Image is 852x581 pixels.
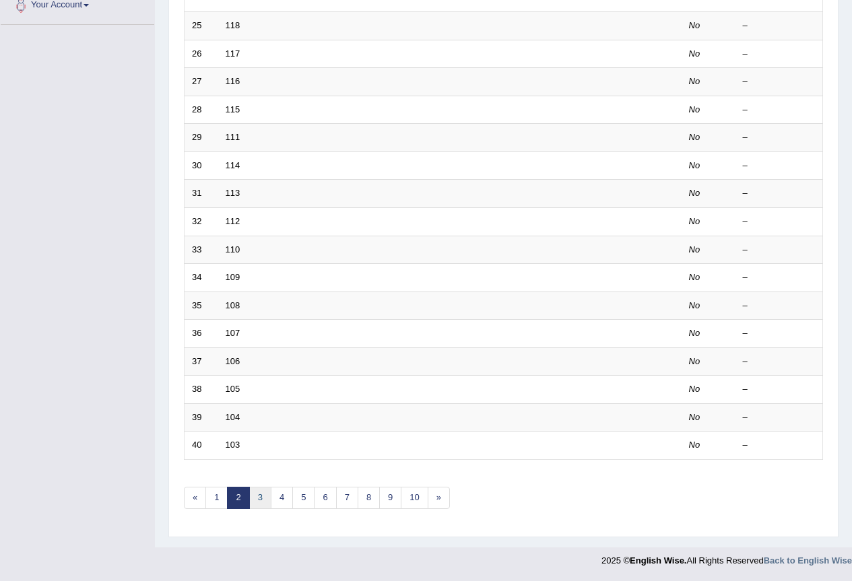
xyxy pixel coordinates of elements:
div: – [743,439,816,452]
div: – [743,131,816,144]
a: 8 [358,487,380,509]
a: 110 [226,244,240,254]
a: 107 [226,328,240,338]
td: 34 [185,264,218,292]
strong: English Wise. [630,555,686,566]
div: – [743,75,816,88]
td: 39 [185,403,218,432]
a: 7 [336,487,358,509]
td: 29 [185,124,218,152]
td: 28 [185,96,218,124]
a: 112 [226,216,240,226]
td: 38 [185,376,218,404]
div: – [743,215,816,228]
em: No [689,412,700,422]
div: 2025 © All Rights Reserved [601,547,852,567]
a: 106 [226,356,240,366]
td: 30 [185,151,218,180]
em: No [689,20,700,30]
em: No [689,384,700,394]
div: – [743,104,816,116]
a: 104 [226,412,240,422]
div: – [743,20,816,32]
a: 117 [226,48,240,59]
em: No [689,328,700,338]
td: 32 [185,207,218,236]
a: 10 [401,487,428,509]
em: No [689,216,700,226]
td: 35 [185,292,218,320]
a: 9 [379,487,401,509]
a: 2 [227,487,249,509]
em: No [689,244,700,254]
em: No [689,272,700,282]
a: 6 [314,487,336,509]
em: No [689,132,700,142]
a: 111 [226,132,240,142]
a: 118 [226,20,240,30]
div: – [743,383,816,396]
td: 33 [185,236,218,264]
a: 4 [271,487,293,509]
em: No [689,104,700,114]
a: 3 [249,487,271,509]
td: 26 [185,40,218,68]
a: « [184,487,206,509]
a: » [428,487,450,509]
div: – [743,411,816,424]
a: 109 [226,272,240,282]
a: 114 [226,160,240,170]
td: 37 [185,347,218,376]
div: – [743,187,816,200]
a: 108 [226,300,240,310]
a: 115 [226,104,240,114]
td: 40 [185,432,218,460]
div: – [743,244,816,257]
a: 1 [205,487,228,509]
a: 5 [292,487,315,509]
em: No [689,160,700,170]
div: – [743,271,816,284]
a: 113 [226,188,240,198]
em: No [689,440,700,450]
div: – [743,355,816,368]
div: – [743,327,816,340]
a: 103 [226,440,240,450]
td: 27 [185,68,218,96]
a: 105 [226,384,240,394]
div: – [743,300,816,312]
em: No [689,188,700,198]
em: No [689,356,700,366]
em: No [689,300,700,310]
a: Back to English Wise [764,555,852,566]
div: – [743,48,816,61]
em: No [689,48,700,59]
div: – [743,160,816,172]
td: 25 [185,12,218,40]
td: 31 [185,180,218,208]
em: No [689,76,700,86]
td: 36 [185,320,218,348]
a: 116 [226,76,240,86]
